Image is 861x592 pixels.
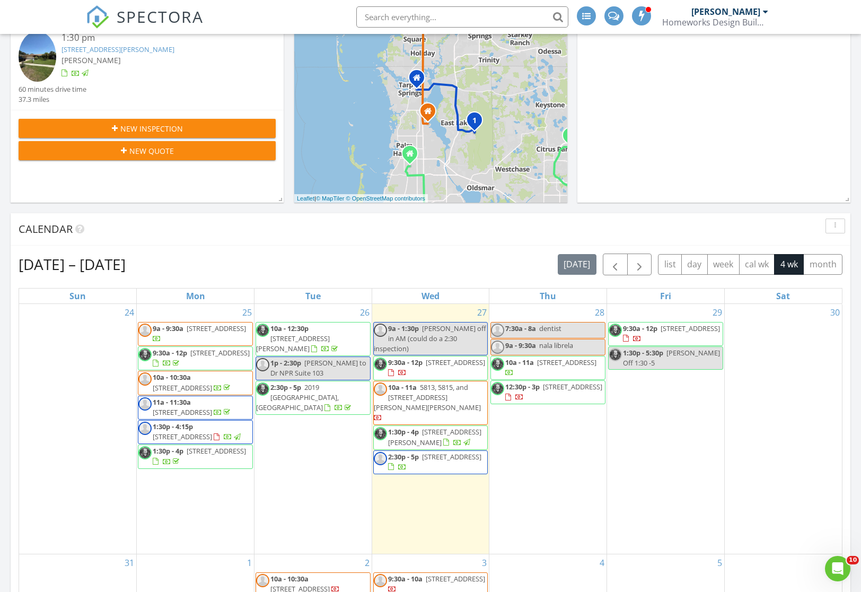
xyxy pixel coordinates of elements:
span: [STREET_ADDRESS] [190,348,250,358]
a: 10a - 11a [STREET_ADDRESS] [505,358,596,377]
a: 2:30p - 5p [STREET_ADDRESS] [388,452,481,472]
a: Go to August 27, 2025 [475,304,489,321]
a: 10a - 10:30a [STREET_ADDRESS] [138,371,253,395]
a: Go to August 31, 2025 [122,554,136,571]
button: day [681,254,708,275]
button: month [803,254,842,275]
div: [PERSON_NAME] [691,6,760,17]
img: default-user-f0147aede5fd5fa78ca7ade42f37bd4542148d508eef1c3d3ea960f66861d68b.jpg [256,358,269,371]
a: 1:30p - 4p [STREET_ADDRESS][PERSON_NAME] [388,427,481,447]
span: [PERSON_NAME] to Dr NPR Suite 103 [270,358,366,378]
img: default-user-f0147aede5fd5fa78ca7ade42f37bd4542148d508eef1c3d3ea960f66861d68b.jpg [491,324,504,337]
span: 10a - 10:30a [153,372,191,382]
span: 1:30p - 4:15p [153,422,193,431]
img: img2612.jpg [491,382,504,395]
span: 1:30p - 4p [388,427,419,437]
span: 11a - 11:30a [153,397,191,407]
div: 31 Cypress Dr , Palm Harbor FL 34684 [428,111,434,117]
a: Go to September 4, 2025 [598,554,607,571]
i: 1 [472,117,477,125]
span: [STREET_ADDRESS] [661,324,720,333]
span: nala librela [539,341,573,350]
span: 10a - 10:30a [270,574,309,584]
span: 2:30p - 5p [388,452,419,462]
a: SPECTORA [86,14,204,37]
a: 12:30p - 3p [STREET_ADDRESS] [490,380,605,404]
a: 1:30 pm [STREET_ADDRESS][PERSON_NAME] [PERSON_NAME] 60 minutes drive time 37.3 miles [19,31,276,105]
span: 1p - 2:30p [270,358,301,368]
a: 2:30p - 5p 2019 [GEOGRAPHIC_DATA], [GEOGRAPHIC_DATA] [256,382,353,412]
span: 9a - 9:30a [505,341,536,350]
span: 9:30a - 12p [623,324,657,333]
span: 12:30p - 3p [505,382,540,391]
a: Go to August 29, 2025 [710,304,724,321]
span: 9:30a - 10a [388,574,423,584]
img: default-user-f0147aede5fd5fa78ca7ade42f37bd4542148d508eef1c3d3ea960f66861d68b.jpg [256,574,269,587]
span: [STREET_ADDRESS][PERSON_NAME] [388,427,481,447]
button: week [707,254,740,275]
a: 9:30a - 12p [STREET_ADDRESS] [608,322,723,346]
span: 10a - 11a [388,382,417,392]
span: 2019 [GEOGRAPHIC_DATA], [GEOGRAPHIC_DATA] [256,382,339,412]
img: default-user-f0147aede5fd5fa78ca7ade42f37bd4542148d508eef1c3d3ea960f66861d68b.jpg [374,574,387,587]
a: 10a - 12:30p [STREET_ADDRESS][PERSON_NAME] [256,324,340,353]
img: default-user-f0147aede5fd5fa78ca7ade42f37bd4542148d508eef1c3d3ea960f66861d68b.jpg [138,397,152,411]
a: Go to September 6, 2025 [833,554,842,571]
a: 9:30a - 12p [STREET_ADDRESS] [623,324,720,343]
button: New Quote [19,141,276,160]
a: 9:30a - 12p [STREET_ADDRESS] [138,346,253,370]
div: 1 Stiles Ln, Palm Harbor FL 34683 [410,153,416,160]
a: 9a - 9:30a [STREET_ADDRESS] [153,324,246,343]
span: 1:30p - 4p [153,446,183,456]
a: Go to September 5, 2025 [715,554,724,571]
span: [STREET_ADDRESS] [153,407,212,417]
span: 1:30p - 5:30p [623,348,663,358]
span: New Quote [129,145,174,156]
a: 9a - 9:30a [STREET_ADDRESS] [138,322,253,346]
div: Homeworks Design Build Inspect, Inc. [662,17,768,28]
h2: [DATE] – [DATE] [19,254,126,275]
span: SPECTORA [117,5,204,28]
a: 1:30p - 4p [STREET_ADDRESS][PERSON_NAME] [373,425,488,449]
img: default-user-f0147aede5fd5fa78ca7ade42f37bd4542148d508eef1c3d3ea960f66861d68b.jpg [138,422,152,435]
a: Go to September 3, 2025 [480,554,489,571]
img: 9356245%2Fcover_photos%2Fr9lEmRhbaziyFAdjHxy8%2Fsmall.9356245-1756316797472 [19,31,56,81]
div: 37.3 miles [19,94,86,105]
span: [STREET_ADDRESS] [153,383,212,393]
img: img2612.jpg [491,358,504,371]
span: [STREET_ADDRESS] [153,432,212,441]
a: Sunday [67,289,88,303]
td: Go to August 25, 2025 [137,304,254,554]
a: Go to September 1, 2025 [245,554,254,571]
input: Search everything... [356,6,568,28]
span: [STREET_ADDRESS] [426,358,485,367]
span: dentist [539,324,561,333]
button: Next [627,254,652,275]
a: Leaflet [297,195,314,202]
div: 622 E Tarpon Ave, Tarpon Springs FL 34689 [417,77,423,84]
img: img2612.jpg [256,324,269,337]
div: | [294,194,428,203]
span: 5813, 5815, and [STREET_ADDRESS][PERSON_NAME][PERSON_NAME] [374,382,481,412]
button: cal wk [739,254,775,275]
a: 10a - 11a 5813, 5815, and [STREET_ADDRESS][PERSON_NAME][PERSON_NAME] [373,381,488,425]
span: 2:30p - 5p [270,382,301,392]
span: 10a - 12:30p [270,324,309,333]
a: 1:30p - 4p [STREET_ADDRESS] [138,445,253,468]
a: 11a - 11:30a [STREET_ADDRESS] [153,397,232,417]
span: 9:30a - 12p [388,358,423,367]
img: default-user-f0147aede5fd5fa78ca7ade42f37bd4542148d508eef1c3d3ea960f66861d68b.jpg [138,324,152,337]
iframe: Intercom live chat [825,556,850,581]
div: 3189 Roxmere Dr, Palm Harbor, FL 34685 [475,120,481,126]
a: 2:30p - 5p 2019 [GEOGRAPHIC_DATA], [GEOGRAPHIC_DATA] [256,381,371,415]
a: 10a - 12:30p [STREET_ADDRESS][PERSON_NAME] [256,322,371,356]
span: [PERSON_NAME] off in AM (could do a 2:30 inspection) [374,324,486,353]
span: New Inspection [120,123,183,134]
img: default-user-f0147aede5fd5fa78ca7ade42f37bd4542148d508eef1c3d3ea960f66861d68b.jpg [374,452,387,465]
a: Friday [658,289,673,303]
button: [DATE] [558,254,596,275]
td: Go to August 26, 2025 [254,304,372,554]
button: Previous [603,254,628,275]
div: 1:30 pm [61,31,254,45]
td: Go to August 28, 2025 [489,304,607,554]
